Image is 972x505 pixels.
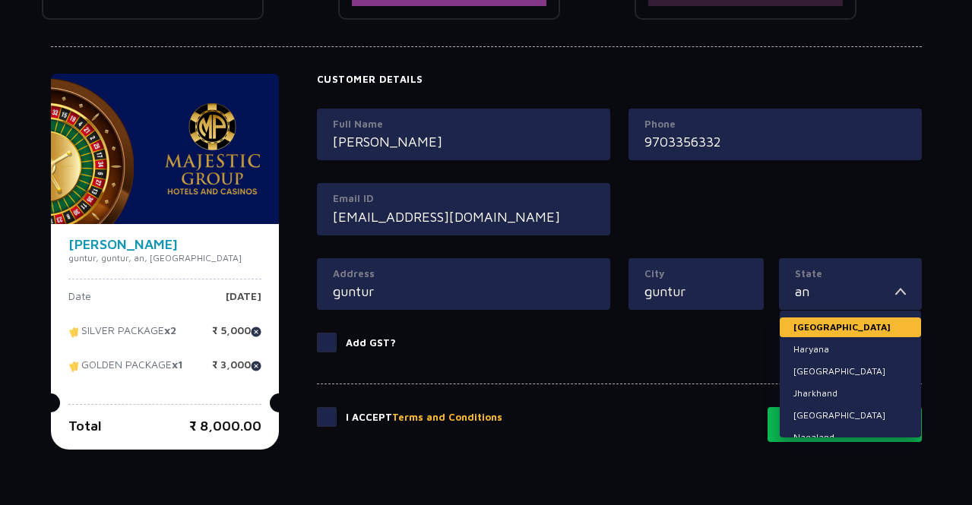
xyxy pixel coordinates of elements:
button: Proceed to Payment [768,407,922,442]
button: Terms and Conditions [392,410,502,425]
label: Full Name [333,117,594,132]
label: Email ID [333,191,594,207]
label: Phone [644,117,906,132]
p: Add GST? [346,336,396,351]
input: Address [333,281,594,301]
img: majesticPride-banner [51,74,279,224]
p: ₹ 8,000.00 [189,415,261,436]
p: GOLDEN PACKAGE [68,359,183,382]
input: Mobile [644,131,906,152]
li: [GEOGRAPHIC_DATA] [780,361,921,381]
p: Date [68,291,91,314]
p: Total [68,415,102,436]
p: [DATE] [226,291,261,314]
img: tikcet [68,325,81,339]
input: Email ID [333,207,594,227]
label: State [795,267,906,282]
p: I Accept [346,410,502,425]
img: toggler icon [895,281,906,301]
p: guntur, guntur, an, [GEOGRAPHIC_DATA] [68,251,261,265]
p: ₹ 5,000 [212,325,261,348]
p: SILVER PACKAGE [68,325,176,348]
li: [GEOGRAPHIC_DATA] [780,317,921,337]
input: City [644,281,748,301]
input: Full Name [333,131,594,152]
li: Nagaland [780,428,921,447]
label: City [644,267,748,282]
strong: x2 [164,324,176,337]
h4: [PERSON_NAME] [68,238,261,251]
li: Jharkhand [780,383,921,403]
input: State [795,281,895,301]
li: [GEOGRAPHIC_DATA] [780,406,921,425]
label: Address [333,267,594,282]
p: ₹ 3,000 [212,359,261,382]
li: Haryana [780,339,921,359]
h4: Customer Details [317,74,922,86]
strong: x1 [172,358,183,371]
img: tikcet [68,359,81,373]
